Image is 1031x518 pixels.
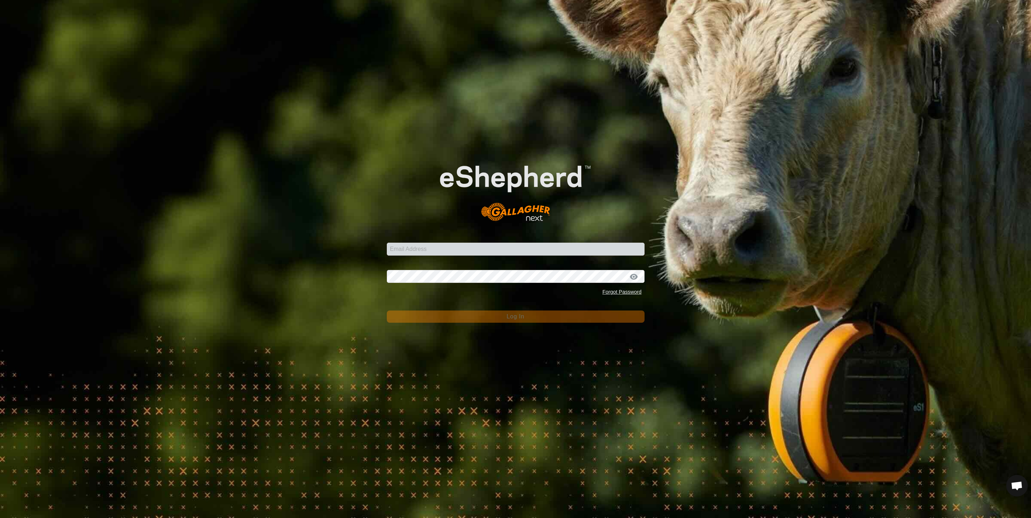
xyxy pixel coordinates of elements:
a: Forgot Password [602,289,642,295]
img: E-shepherd Logo [412,144,619,232]
button: Log In [387,311,645,323]
a: Open chat [1006,475,1028,496]
input: Email Address [387,243,645,256]
span: Log In [507,313,524,319]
